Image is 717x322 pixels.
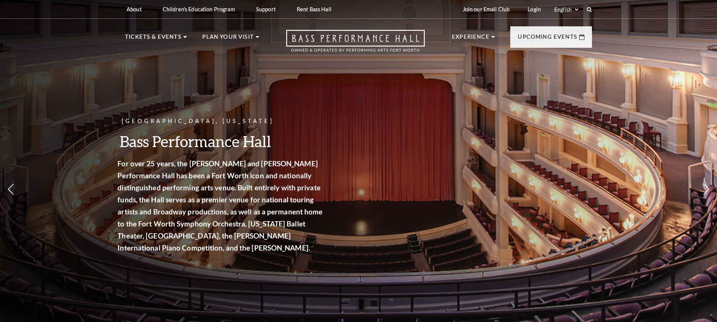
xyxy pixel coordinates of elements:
p: Support [256,6,276,12]
p: Upcoming Events [518,32,577,46]
p: Children's Education Program [163,6,235,12]
p: [GEOGRAPHIC_DATA], [US_STATE] [122,117,329,126]
p: Plan Your Visit [202,32,254,46]
h3: Bass Performance Hall [122,132,329,151]
p: About [127,6,142,12]
p: Tickets & Events [125,32,182,46]
select: Select: [553,6,580,13]
p: Rent Bass Hall [297,6,331,12]
p: Experience [452,32,490,46]
strong: For over 25 years, the [PERSON_NAME] and [PERSON_NAME] Performance Hall has been a Fort Worth ico... [122,159,327,252]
